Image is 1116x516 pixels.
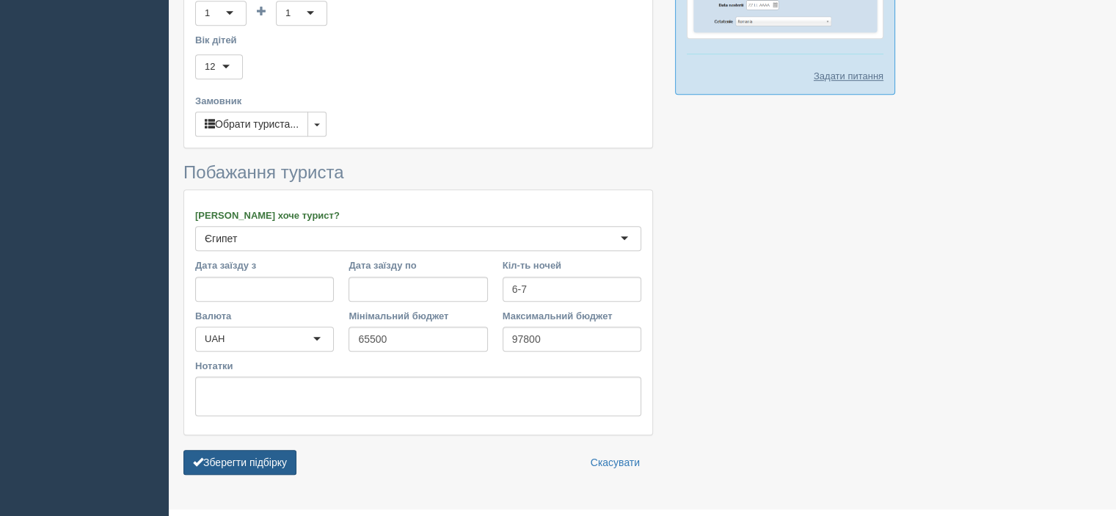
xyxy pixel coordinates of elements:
div: 1 [205,6,210,21]
label: Нотатки [195,359,641,373]
label: Вік дітей [195,33,641,47]
label: Замовник [195,94,641,108]
div: 12 [205,59,215,74]
input: 7-10 або 7,10,14 [503,277,641,302]
label: [PERSON_NAME] хоче турист? [195,208,641,222]
label: Дата заїзду по [349,258,487,272]
div: Єгипет [205,231,237,246]
a: Скасувати [581,450,649,475]
label: Мінімальний бюджет [349,309,487,323]
div: 1 [285,6,291,21]
button: Обрати туриста... [195,112,308,137]
label: Валюта [195,309,334,323]
div: UAH [205,332,225,346]
a: Задати питання [814,69,883,83]
button: Зберегти підбірку [183,450,296,475]
label: Кіл-ть ночей [503,258,641,272]
label: Дата заїзду з [195,258,334,272]
label: Максимальний бюджет [503,309,641,323]
span: Побажання туриста [183,162,344,182]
